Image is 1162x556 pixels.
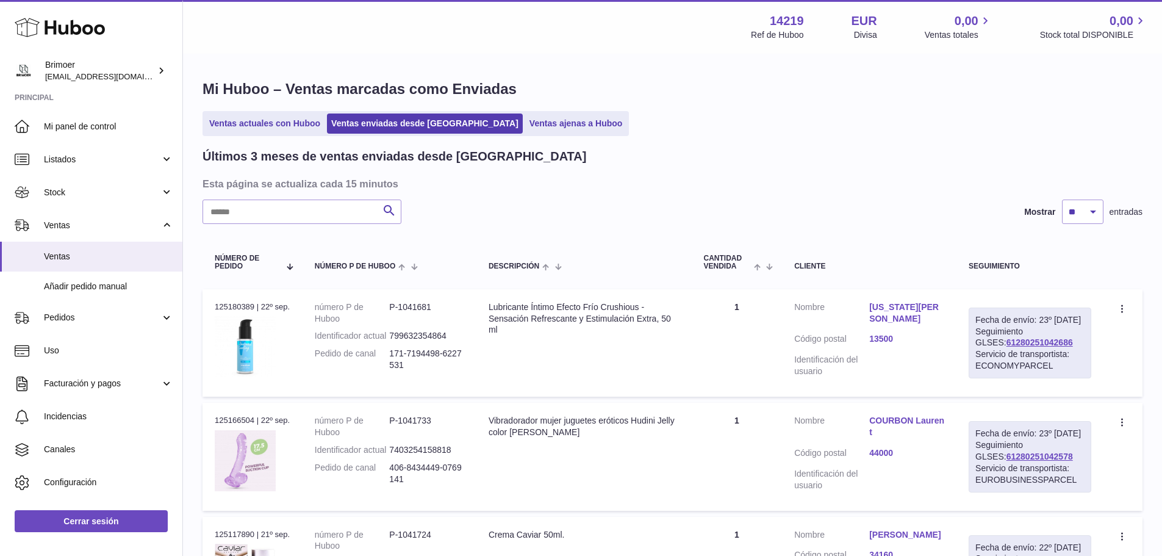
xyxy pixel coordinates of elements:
a: [US_STATE][PERSON_NAME] [869,301,944,325]
dt: Identificador actual [315,330,390,342]
span: Ventas totales [925,29,992,41]
a: Cerrar sesión [15,510,168,532]
dt: Identificación del usuario [794,354,869,377]
span: Listados [44,154,160,165]
span: Configuración [44,477,173,488]
dt: Identificación del usuario [794,468,869,491]
div: Seguimiento GLSES: [969,308,1091,378]
a: 61280251042578 [1006,452,1073,461]
div: Servicio de transportista: ECONOMYPARCEL [975,348,1085,372]
div: Seguimiento GLSES: [969,421,1091,492]
dt: Código postal [794,447,869,462]
div: Crema Caviar 50ml. [489,529,680,541]
a: Ventas enviadas desde [GEOGRAPHIC_DATA] [327,114,523,134]
div: Fecha de envío: 23º [DATE] [975,428,1085,439]
span: Ventas [44,220,160,231]
dt: Nombre [794,415,869,441]
span: Incidencias [44,411,173,422]
div: Brimoer [45,59,155,82]
strong: 14219 [770,13,804,29]
dt: número P de Huboo [315,529,390,552]
dt: Nombre [794,529,869,544]
span: entradas [1110,206,1142,218]
div: Fecha de envío: 22º [DATE] [975,542,1085,554]
div: Servicio de transportista: EUROBUSINESSPARCEL [975,463,1085,486]
span: [EMAIL_ADDRESS][DOMAIN_NAME] [45,71,179,81]
span: Descripción [489,262,539,270]
a: 0,00 Ventas totales [925,13,992,41]
div: Vibradorador mujer juguetes eróticos Hudini Jelly color [PERSON_NAME] [489,415,680,438]
a: 44000 [869,447,944,459]
img: internalAdmin-14219@internal.huboo.com [15,62,33,80]
span: 0,00 [955,13,978,29]
span: Cantidad vendida [703,255,750,270]
a: Ventas ajenas a Huboo [525,114,627,134]
span: Mi panel de control [44,121,173,132]
span: Añadir pedido manual [44,281,173,292]
a: 61280251042686 [1006,338,1073,347]
dt: número P de Huboo [315,415,390,438]
dt: Pedido de canal [315,348,390,371]
h2: Últimos 3 meses de ventas enviadas desde [GEOGRAPHIC_DATA] [203,148,586,165]
div: 125166504 | 22º sep. [215,415,290,426]
dt: número P de Huboo [315,301,390,325]
span: Pedidos [44,312,160,323]
dd: P-1041733 [389,415,464,438]
td: 1 [691,289,782,397]
td: 1 [691,403,782,510]
span: Facturación y pagos [44,378,160,389]
dd: 171-7194498-6227531 [389,348,464,371]
a: Ventas actuales con Huboo [205,114,325,134]
dt: Código postal [794,333,869,348]
div: Divisa [854,29,877,41]
div: Ref de Huboo [751,29,803,41]
a: 13500 [869,333,944,345]
dd: P-1041724 [389,529,464,552]
span: Stock total DISPONIBLE [1040,29,1147,41]
span: Uso [44,345,173,356]
span: 0,00 [1110,13,1133,29]
h1: Mi Huboo – Ventas marcadas como Enviadas [203,79,1142,99]
img: 142191744800260.jpg [215,430,276,491]
a: COURBON Laurent [869,415,944,438]
span: número P de Huboo [315,262,395,270]
div: Lubricante Íntimo Efecto Frío Crushious - Sensación Refrescante y Estimulación Extra, 50 ml [489,301,680,336]
a: [PERSON_NAME] [869,529,944,541]
dd: 7403254158818 [389,444,464,456]
label: Mostrar [1024,206,1055,218]
div: Cliente [794,262,944,270]
div: 125117890 | 21º sep. [215,529,290,540]
dd: 406-8434449-0769141 [389,462,464,485]
dt: Pedido de canal [315,462,390,485]
span: Canales [44,444,173,455]
a: 0,00 Stock total DISPONIBLE [1040,13,1147,41]
h3: Esta página se actualiza cada 15 minutos [203,177,1139,190]
dd: 799632354864 [389,330,464,342]
dd: P-1041681 [389,301,464,325]
div: 125180389 | 22º sep. [215,301,290,312]
span: Número de pedido [215,255,279,270]
div: Fecha de envío: 23º [DATE] [975,314,1085,326]
span: Stock [44,187,160,198]
dt: Identificador actual [315,444,390,456]
div: Seguimiento [969,262,1091,270]
span: Ventas [44,251,173,262]
strong: EUR [852,13,877,29]
dt: Nombre [794,301,869,328]
img: 142191744793851.jpg [215,316,276,377]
